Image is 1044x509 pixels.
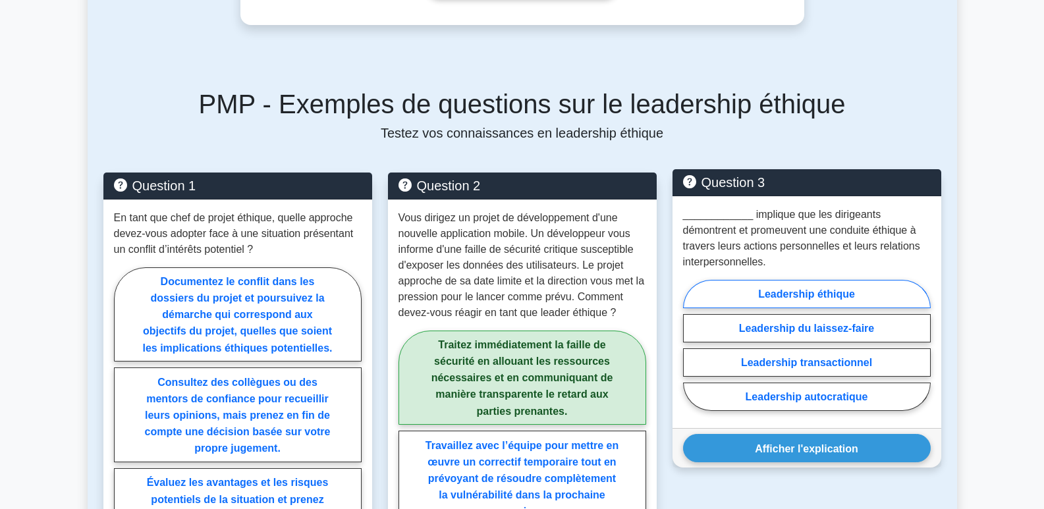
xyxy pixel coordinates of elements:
[381,126,663,140] font: Testez vos connaissances en leadership éthique
[683,434,931,462] button: Afficher l'explication
[758,288,855,300] font: Leadership éthique
[741,357,872,368] font: Leadership transactionnel
[755,442,858,454] font: Afficher l'explication
[198,90,845,119] font: PMP - Exemples de questions sur le leadership éthique
[145,376,331,454] font: Consultez des collègues ou des mentors de confiance pour recueillir leurs opinions, mais prenez e...
[746,391,868,402] font: Leadership autocratique
[683,209,920,267] font: ____________ implique que les dirigeants démontrent et promeuvent une conduite éthique à travers ...
[142,276,332,354] font: Documentez le conflit dans les dossiers du projet et poursuivez la démarche qui correspond aux ob...
[398,212,645,318] font: Vous dirigez un projet de développement d'une nouvelle application mobile. Un développeur vous in...
[417,178,481,193] font: Question 2
[132,178,196,193] font: Question 1
[701,175,765,190] font: Question 3
[739,323,874,334] font: Leadership du laissez-faire
[114,212,354,255] font: En tant que chef de projet éthique, quelle approche devez-vous adopter face à une situation prése...
[431,339,613,417] font: Traitez immédiatement la faille de sécurité en allouant les ressources nécessaires et en communiq...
